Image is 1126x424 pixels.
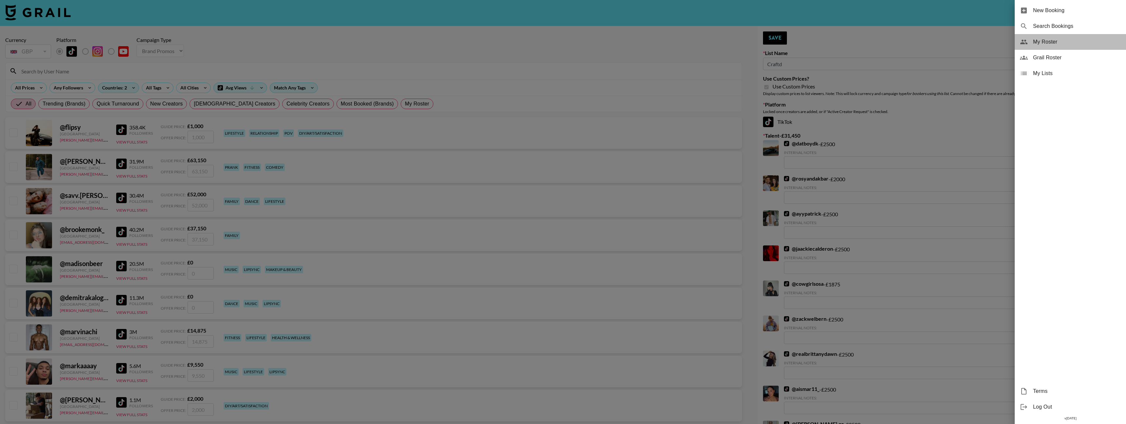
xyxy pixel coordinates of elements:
[1015,415,1126,422] div: v [DATE]
[1033,69,1121,77] span: My Lists
[1015,50,1126,66] div: Grail Roster
[1015,18,1126,34] div: Search Bookings
[1033,38,1121,46] span: My Roster
[1033,54,1121,62] span: Grail Roster
[1015,383,1126,399] div: Terms
[1033,387,1121,395] span: Terms
[1033,403,1121,411] span: Log Out
[1015,3,1126,18] div: New Booking
[1033,22,1121,30] span: Search Bookings
[1033,7,1121,14] span: New Booking
[1015,399,1126,415] div: Log Out
[1015,34,1126,50] div: My Roster
[1015,66,1126,81] div: My Lists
